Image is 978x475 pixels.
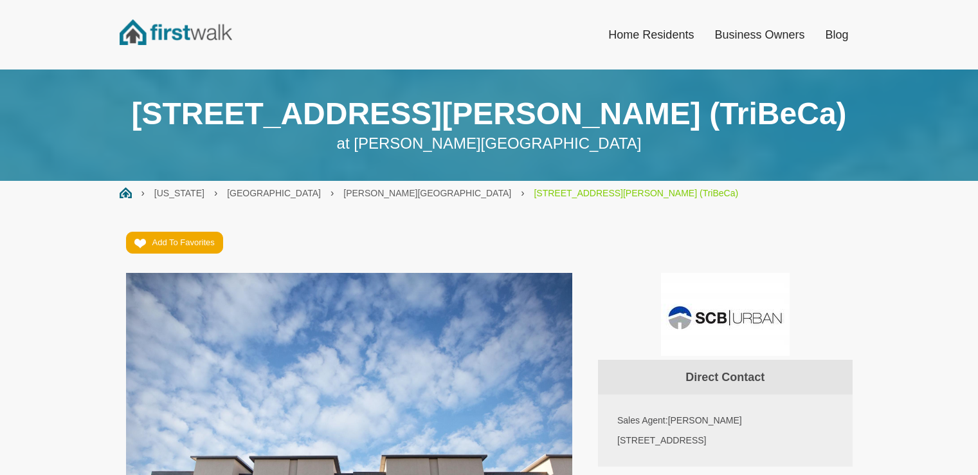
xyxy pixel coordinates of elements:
span: Sales Agent: [617,415,668,425]
a: Business Owners [704,21,815,49]
span: at [PERSON_NAME][GEOGRAPHIC_DATA] [337,135,642,152]
a: [GEOGRAPHIC_DATA] [227,188,321,198]
a: Add To Favorites [126,232,223,254]
a: Home Residents [598,21,704,49]
span: Add To Favorites [152,237,215,247]
div: [STREET_ADDRESS] [617,434,833,447]
img: FirstWalk [120,19,232,45]
a: [STREET_ADDRESS][PERSON_NAME] (TriBeCa) [534,188,738,198]
h4: Direct Contact [598,360,853,395]
img: 19863-MED.jpg [661,273,790,356]
h1: [STREET_ADDRESS][PERSON_NAME] (TriBeCa) [120,95,859,133]
a: [US_STATE] [154,188,204,198]
a: Blog [815,21,858,49]
p: [PERSON_NAME] [617,414,833,427]
a: [PERSON_NAME][GEOGRAPHIC_DATA] [343,188,511,198]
